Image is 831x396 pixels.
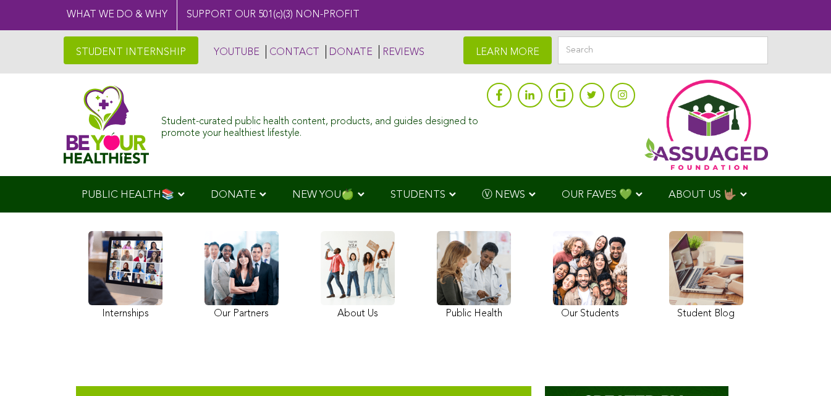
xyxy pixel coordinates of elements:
[326,45,373,59] a: DONATE
[64,85,150,164] img: Assuaged
[669,190,736,200] span: ABOUT US 🤟🏽
[64,36,198,64] a: STUDENT INTERNSHIP
[82,190,174,200] span: PUBLIC HEALTH📚
[769,337,831,396] iframe: Chat Widget
[562,190,632,200] span: OUR FAVES 💚
[266,45,319,59] a: CONTACT
[556,89,565,101] img: glassdoor
[482,190,525,200] span: Ⓥ NEWS
[463,36,552,64] a: LEARN MORE
[390,190,445,200] span: STUDENTS
[558,36,768,64] input: Search
[64,176,768,213] div: Navigation Menu
[379,45,424,59] a: REVIEWS
[211,190,256,200] span: DONATE
[211,45,259,59] a: YOUTUBE
[644,80,768,170] img: Assuaged App
[292,190,354,200] span: NEW YOU🍏
[161,110,480,140] div: Student-curated public health content, products, and guides designed to promote your healthiest l...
